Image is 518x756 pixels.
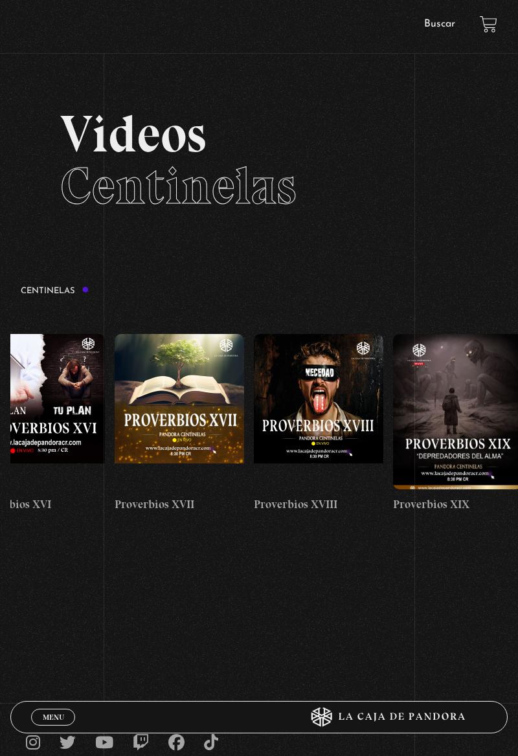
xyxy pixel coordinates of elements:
[254,308,383,540] a: Proverbios XVIII
[480,16,497,33] a: View your shopping cart
[21,286,89,295] h3: Centinelas
[115,308,244,540] a: Proverbios XVII
[60,155,297,217] span: Centinelas
[115,496,244,513] h4: Proverbios XVII
[60,108,458,212] h2: Videos
[254,496,383,513] h4: Proverbios XVIII
[38,724,69,733] span: Cerrar
[43,713,64,721] span: Menu
[424,19,455,29] a: Buscar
